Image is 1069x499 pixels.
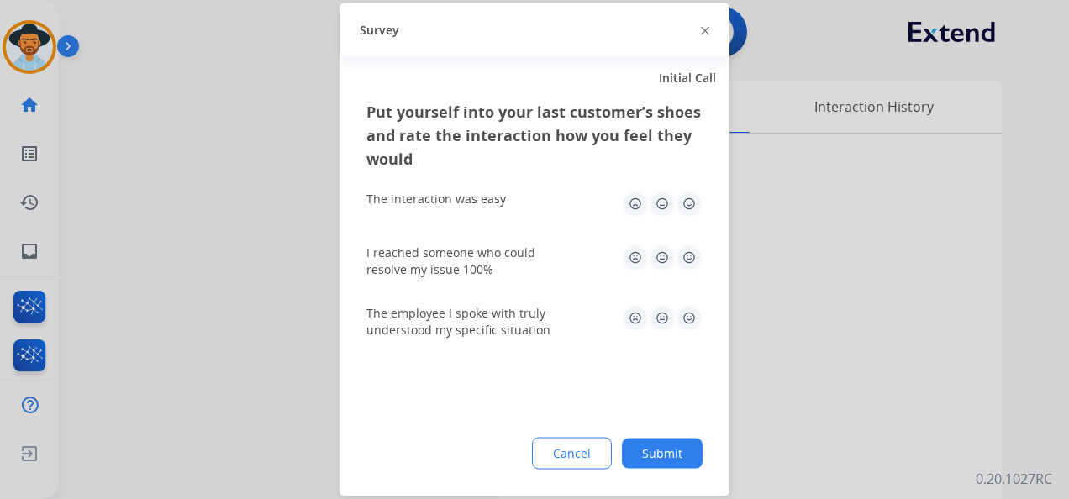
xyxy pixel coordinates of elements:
p: 0.20.1027RC [976,469,1052,489]
button: Submit [622,439,703,469]
span: Survey [360,21,399,38]
div: I reached someone who could resolve my issue 100% [366,244,568,278]
span: Initial Call [659,70,716,87]
img: close-button [701,26,709,34]
div: The interaction was easy [366,191,506,207]
h3: Put yourself into your last customer’s shoes and rate the interaction how you feel they would [366,100,703,171]
button: Cancel [532,438,612,470]
div: The employee I spoke with truly understood my specific situation [366,305,568,339]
